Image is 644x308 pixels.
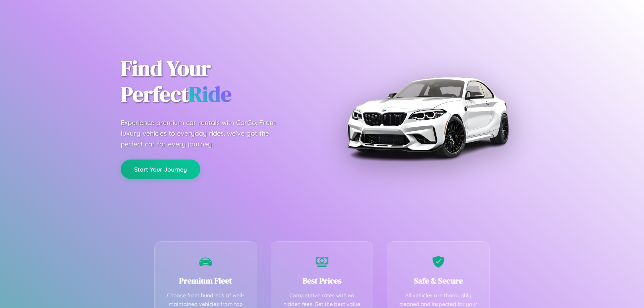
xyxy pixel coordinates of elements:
[121,117,288,149] p: Experience premium car rentals with CarGo. From luxury vehicles to everyday rides, we've got the ...
[397,275,479,286] h3: Safe & Secure
[344,34,512,201] img: Premium BMW car rental vehicle
[165,275,247,286] h3: Premium Fleet
[189,79,231,109] span: Ride
[121,56,312,107] h1: Find Your Perfect
[281,275,363,286] h3: Best Prices
[121,160,200,179] button: Start Your Journey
